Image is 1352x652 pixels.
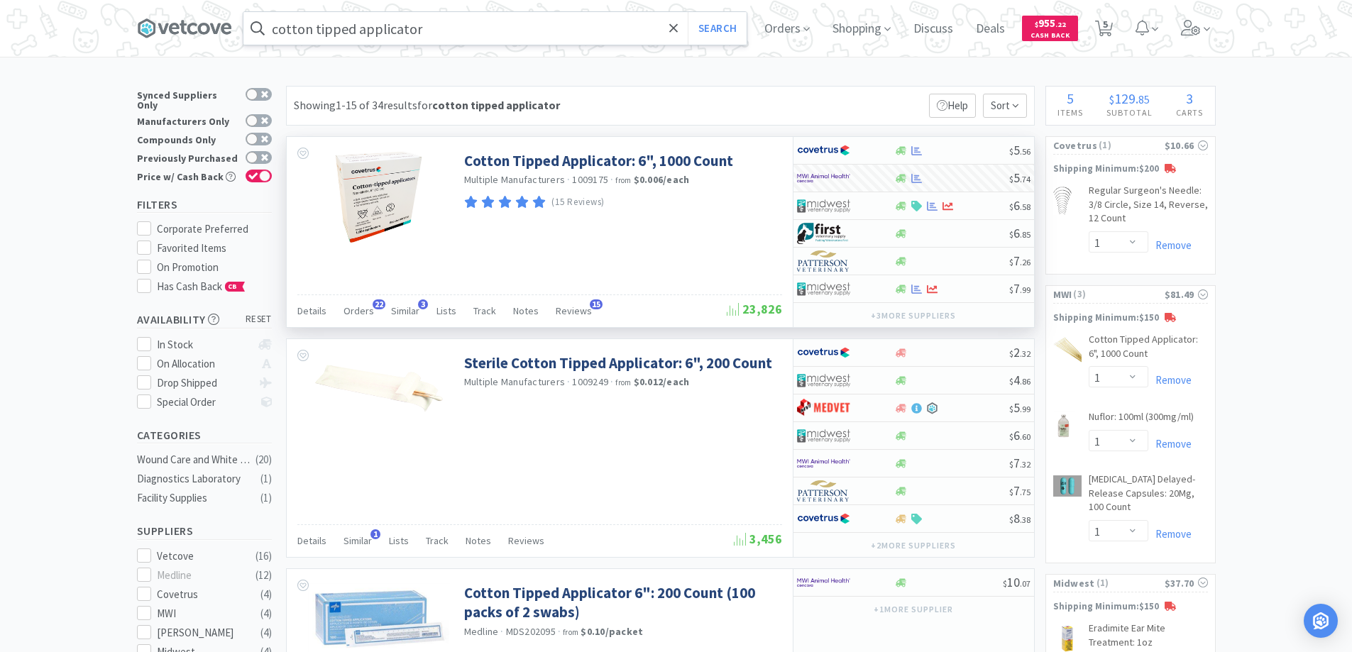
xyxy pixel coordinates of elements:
h5: Categories [137,427,272,443]
span: Track [426,534,449,547]
img: 77fca1acd8b6420a9015268ca798ef17_1.png [797,342,850,363]
p: Help [929,94,976,118]
span: 5 [1009,170,1031,186]
div: Price w/ Cash Back [137,170,238,182]
span: 6 [1009,427,1031,443]
span: $ [1035,20,1038,29]
div: Previously Purchased [137,151,238,163]
p: (15 Reviews) [551,195,605,210]
span: 85 [1138,92,1150,106]
span: for [417,98,560,112]
span: 3,456 [734,531,782,547]
span: . 38 [1020,514,1031,525]
span: $ [1009,431,1013,442]
h5: Availability [137,311,272,328]
a: Sterile Cotton Tipped Applicator: 6", 200 Count [464,353,772,372]
strong: $0.10 / packet [581,625,643,638]
span: 7 [1009,253,1031,269]
a: Remove [1148,238,1192,252]
span: Details [297,534,326,547]
span: . 86 [1020,376,1031,387]
span: Similar [391,304,419,317]
span: Lists [389,534,409,547]
img: 77fca1acd8b6420a9015268ca798ef17_1.png [797,508,850,529]
span: MDS202095 [506,625,556,638]
div: In Stock [157,336,251,353]
a: Cotton Tipped Applicator: 6", 1000 Count [464,151,733,170]
div: Covetrus [157,586,245,603]
span: 1009175 [572,173,608,186]
a: $955.22Cash Back [1022,9,1078,48]
img: fe35eb47a8da4874a03aee51504361fc_29149.png [1053,187,1072,215]
span: Notes [513,304,539,317]
div: ( 12 ) [255,567,272,584]
span: $ [1009,348,1013,359]
div: Wound Care and White Goods [137,451,252,468]
span: $ [1009,376,1013,387]
span: 5 [1067,89,1074,107]
span: 8 [1009,510,1031,526]
input: Search by item, sku, manufacturer, ingredient, size... [243,12,747,45]
span: . 60 [1020,431,1031,442]
div: Diagnostics Laboratory [137,470,252,487]
span: Cash Back [1031,32,1070,41]
div: On Promotion [157,259,272,276]
div: MWI [157,605,245,622]
img: 039cf979fbde419da70468f25db81e9b_6471.png [1053,336,1082,364]
span: $ [1009,201,1013,212]
div: Manufacturers Only [137,114,238,126]
span: $ [1009,459,1013,470]
span: $ [1009,514,1013,525]
span: 5 [1009,399,1031,416]
span: 6 [1009,225,1031,241]
span: from [563,627,578,637]
p: Shipping Minimum: $150 [1046,311,1215,326]
div: On Allocation [157,355,251,372]
div: ( 4 ) [260,624,272,641]
a: [MEDICAL_DATA] Delayed-Release Capsules: 20Mg, 100 Count [1089,473,1208,520]
img: f5e969b455434c6296c6d81ef179fa71_3.png [797,480,850,502]
span: ( 1 ) [1095,576,1165,590]
span: 4 [1009,372,1031,388]
div: Special Order [157,394,251,411]
span: 129 [1114,89,1136,107]
a: 5 [1089,24,1119,37]
span: $ [1009,146,1013,157]
a: Discuss [908,23,959,35]
a: Remove [1148,527,1192,541]
div: Open Intercom Messenger [1304,604,1338,638]
img: 4dd14cff54a648ac9e977f0c5da9bc2e_5.png [797,278,850,299]
p: Shipping Minimum: $200 [1046,162,1215,177]
h5: Filters [137,197,272,213]
a: Remove [1148,373,1192,387]
span: . 26 [1020,257,1031,267]
img: 67d67680309e4a0bb49a5ff0391dcc42_6.png [797,223,850,244]
img: 4dd14cff54a648ac9e977f0c5da9bc2e_5.png [797,425,850,446]
span: ( 1 ) [1097,138,1165,153]
span: from [615,377,631,387]
span: $ [1009,284,1013,295]
span: 15 [590,299,603,309]
span: . 74 [1020,174,1031,184]
strong: $0.006 / each [634,173,690,186]
img: 4dd14cff54a648ac9e977f0c5da9bc2e_5.png [797,370,850,391]
span: Details [297,304,326,317]
div: Drop Shipped [157,375,251,392]
span: · [558,625,561,638]
div: Medline [157,567,245,584]
a: Remove [1148,437,1192,451]
span: 22 [373,299,385,309]
span: $ [1009,487,1013,497]
span: · [567,173,570,186]
span: reset [246,312,272,327]
div: ( 1 ) [260,490,272,507]
span: Sort [983,94,1027,118]
span: Reviews [556,304,592,317]
div: [PERSON_NAME] [157,624,245,641]
img: 5562c05f6145430ca32515dbbfd0b6e0_55242.png [308,353,450,426]
span: . 85 [1020,229,1031,240]
span: . 22 [1055,20,1066,29]
span: · [610,375,613,388]
span: . 58 [1020,201,1031,212]
span: 955 [1035,16,1066,30]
